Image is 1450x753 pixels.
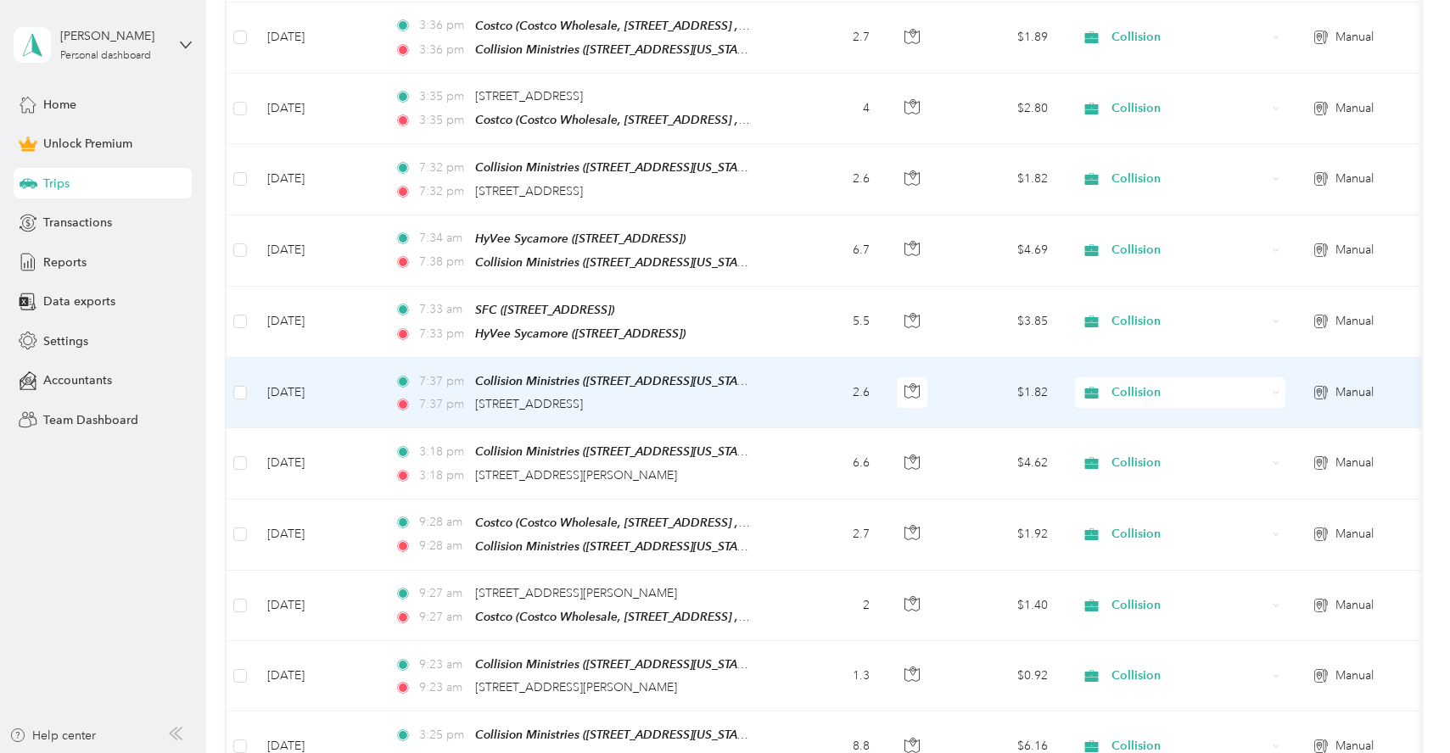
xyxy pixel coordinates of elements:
td: [DATE] [254,641,381,711]
span: Collision Ministries ([STREET_ADDRESS][US_STATE]) [475,374,756,388]
td: 1.3 [771,641,883,711]
span: [STREET_ADDRESS][PERSON_NAME] [475,680,677,694]
td: $1.92 [943,499,1061,571]
span: Manual [1335,241,1374,259]
span: Costco (Costco Wholesale, [STREET_ADDRESS] , [GEOGRAPHIC_DATA], [GEOGRAPHIC_DATA]) [475,113,989,127]
span: 9:28 am [419,513,467,532]
td: [DATE] [254,144,381,215]
td: $3.85 [943,287,1061,358]
span: Collision [1111,28,1267,47]
span: 3:18 pm [419,466,467,485]
span: 3:35 pm [419,87,467,106]
td: $4.62 [943,428,1061,499]
span: Unlock Premium [43,135,132,153]
td: $1.89 [943,3,1061,74]
td: 2.7 [771,499,883,571]
td: $1.40 [943,571,1061,641]
span: Collision [1111,596,1267,615]
span: [STREET_ADDRESS] [475,89,583,103]
span: [STREET_ADDRESS][PERSON_NAME] [475,468,677,482]
td: [DATE] [254,358,381,428]
td: 2.6 [771,358,883,428]
span: HyVee Sycamore ([STREET_ADDRESS]) [475,231,686,245]
span: Manual [1335,383,1374,402]
span: Collision Ministries ([STREET_ADDRESS][US_STATE]) [475,255,756,270]
span: 9:27 am [419,584,467,603]
span: Collision [1111,525,1267,544]
td: $2.80 [943,74,1061,144]
div: [PERSON_NAME] [60,27,166,45]
span: HyVee Sycamore ([STREET_ADDRESS]) [475,326,686,340]
td: 4 [771,74,883,144]
span: 7:38 pm [419,253,467,271]
span: 3:36 pm [419,41,467,59]
td: [DATE] [254,571,381,641]
span: 9:27 am [419,608,467,627]
span: 3:35 pm [419,111,467,130]
span: Collision [1111,99,1267,118]
span: [STREET_ADDRESS] [475,397,583,411]
span: Manual [1335,667,1374,685]
span: Reports [43,254,87,271]
span: Manual [1335,312,1374,331]
span: 7:33 pm [419,325,467,343]
span: 7:33 am [419,300,467,319]
span: Costco (Costco Wholesale, [STREET_ADDRESS] , [GEOGRAPHIC_DATA], [GEOGRAPHIC_DATA]) [475,610,989,624]
span: Collision Ministries ([STREET_ADDRESS][US_STATE]) [475,657,756,672]
td: $0.92 [943,641,1061,711]
td: [DATE] [254,215,381,287]
span: [STREET_ADDRESS] [475,184,583,198]
span: [STREET_ADDRESS][PERSON_NAME] [475,586,677,600]
span: 7:37 pm [419,395,467,414]
span: 3:25 pm [419,726,467,745]
td: 6.6 [771,428,883,499]
span: Collision [1111,667,1267,685]
span: 9:28 am [419,537,467,555]
span: 7:32 pm [419,159,467,177]
span: Manual [1335,99,1374,118]
span: Collision [1111,454,1267,472]
span: Home [43,96,76,114]
span: Collision Ministries ([STREET_ADDRESS][US_STATE]) [475,444,756,459]
td: [DATE] [254,499,381,571]
span: 9:23 am [419,655,467,674]
span: SFC ([STREET_ADDRESS]) [475,303,614,316]
td: 2.6 [771,144,883,215]
button: Help center [9,727,96,745]
span: Collision [1111,241,1267,259]
span: Manual [1335,28,1374,47]
span: Accountants [43,371,112,389]
span: Team Dashboard [43,411,138,429]
span: Collision [1111,170,1267,188]
span: 9:23 am [419,678,467,697]
td: [DATE] [254,428,381,499]
span: Trips [43,175,70,192]
span: Manual [1335,170,1374,188]
td: [DATE] [254,74,381,144]
span: Collision Ministries ([STREET_ADDRESS][US_STATE]) [475,42,756,57]
span: 7:32 pm [419,182,467,201]
span: 7:37 pm [419,372,467,391]
span: 3:36 pm [419,16,467,35]
td: 2.7 [771,3,883,74]
span: Data exports [43,293,115,310]
span: 3:18 pm [419,443,467,461]
span: Collision Ministries ([STREET_ADDRESS][US_STATE]) [475,160,756,175]
td: 6.7 [771,215,883,287]
td: $4.69 [943,215,1061,287]
td: $1.82 [943,358,1061,428]
td: 2 [771,571,883,641]
span: 7:34 am [419,229,467,248]
span: Collision [1111,312,1267,331]
span: Manual [1335,596,1374,615]
td: [DATE] [254,287,381,358]
span: Costco (Costco Wholesale, [STREET_ADDRESS] , [GEOGRAPHIC_DATA], [GEOGRAPHIC_DATA]) [475,19,989,33]
td: 5.5 [771,287,883,358]
span: Collision [1111,383,1267,402]
span: Transactions [43,214,112,231]
iframe: Everlance-gr Chat Button Frame [1355,658,1450,753]
span: Costco (Costco Wholesale, [STREET_ADDRESS] , [GEOGRAPHIC_DATA], [GEOGRAPHIC_DATA]) [475,516,989,530]
span: Manual [1335,454,1374,472]
span: Collision Ministries ([STREET_ADDRESS][US_STATE]) [475,728,756,742]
